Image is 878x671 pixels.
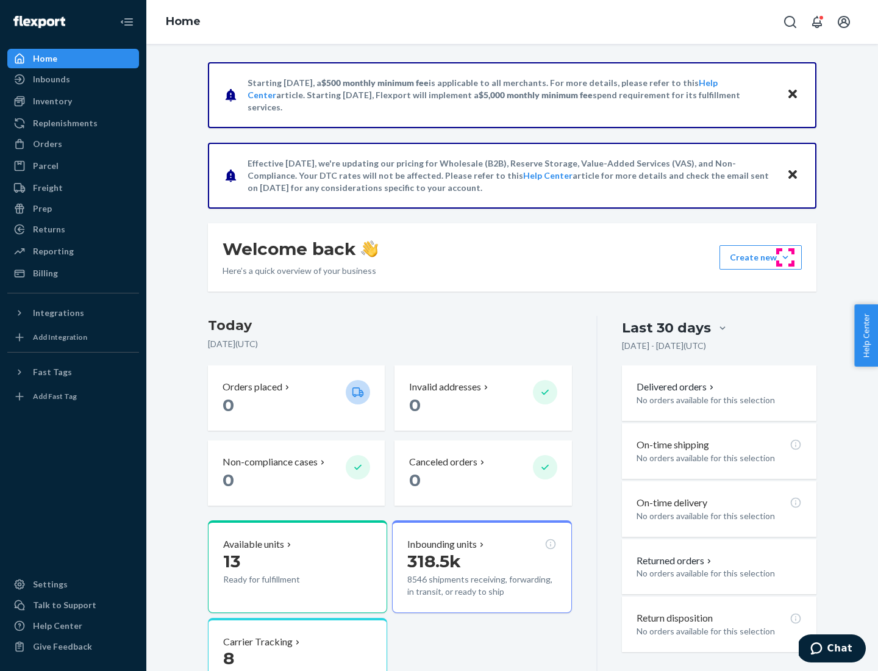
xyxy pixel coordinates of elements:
div: Help Center [33,620,82,632]
p: Invalid addresses [409,380,481,394]
p: [DATE] ( UTC ) [208,338,572,350]
a: Billing [7,264,139,283]
a: Home [7,49,139,68]
a: Replenishments [7,113,139,133]
a: Returns [7,220,139,239]
button: Open notifications [805,10,829,34]
button: Close [785,86,801,104]
p: [DATE] - [DATE] ( UTC ) [622,340,706,352]
a: Help Center [7,616,139,636]
button: Orders placed 0 [208,365,385,431]
img: Flexport logo [13,16,65,28]
a: Add Fast Tag [7,387,139,406]
div: Prep [33,203,52,215]
div: Home [33,52,57,65]
p: Orders placed [223,380,282,394]
a: Parcel [7,156,139,176]
img: hand-wave emoji [361,240,378,257]
button: Give Feedback [7,637,139,656]
button: Inbounding units318.5k8546 shipments receiving, forwarding, in transit, or ready to ship [392,520,571,613]
div: Parcel [33,160,59,172]
p: Non-compliance cases [223,455,318,469]
p: On-time delivery [637,496,707,510]
button: Invalid addresses 0 [394,365,571,431]
span: $500 monthly minimum fee [321,77,429,88]
p: No orders available for this selection [637,510,802,522]
a: Reporting [7,242,139,261]
a: Add Integration [7,328,139,347]
button: Available units13Ready for fulfillment [208,520,387,613]
div: Add Integration [33,332,87,342]
p: Here’s a quick overview of your business [223,265,378,277]
button: Canceled orders 0 [394,440,571,506]
button: Create new [719,245,802,270]
p: No orders available for this selection [637,452,802,464]
button: Help Center [854,304,878,367]
div: Give Feedback [33,640,92,653]
h1: Welcome back [223,238,378,260]
a: Inventory [7,91,139,111]
a: Help Center [523,170,573,181]
button: Delivered orders [637,380,716,394]
p: Return disposition [637,611,713,625]
div: Fast Tags [33,366,72,378]
div: Billing [33,267,58,279]
a: Settings [7,575,139,594]
p: Canceled orders [409,455,477,469]
p: Inbounding units [407,537,477,551]
iframe: Opens a widget where you can chat to one of our agents [799,634,866,665]
button: Integrations [7,303,139,323]
button: Returned orders [637,554,714,568]
p: Carrier Tracking [223,635,293,649]
span: 8 [223,648,234,669]
button: Open account menu [832,10,856,34]
a: Prep [7,199,139,218]
span: 0 [409,395,421,415]
div: Settings [33,578,68,590]
p: On-time shipping [637,438,709,452]
h3: Today [208,316,572,335]
button: Open Search Box [778,10,802,34]
button: Fast Tags [7,362,139,382]
div: Integrations [33,307,84,319]
p: No orders available for this selection [637,567,802,579]
button: Close [785,167,801,184]
p: Available units [223,537,284,551]
div: Freight [33,182,63,194]
p: Starting [DATE], a is applicable to all merchants. For more details, please refer to this article... [248,77,775,113]
ol: breadcrumbs [156,4,210,40]
span: 13 [223,551,240,572]
button: Talk to Support [7,595,139,615]
a: Inbounds [7,70,139,89]
div: Talk to Support [33,599,96,611]
a: Orders [7,134,139,154]
span: $5,000 monthly minimum fee [479,90,593,100]
p: 8546 shipments receiving, forwarding, in transit, or ready to ship [407,573,556,598]
p: No orders available for this selection [637,625,802,637]
button: Close Navigation [115,10,139,34]
span: 0 [409,470,421,490]
p: No orders available for this selection [637,394,802,406]
span: 0 [223,395,234,415]
div: Inbounds [33,73,70,85]
button: Non-compliance cases 0 [208,440,385,506]
div: Last 30 days [622,318,711,337]
p: Effective [DATE], we're updating our pricing for Wholesale (B2B), Reserve Storage, Value-Added Se... [248,157,775,194]
div: Returns [33,223,65,235]
span: 0 [223,470,234,490]
div: Reporting [33,245,74,257]
div: Orders [33,138,62,150]
div: Inventory [33,95,72,107]
div: Replenishments [33,117,98,129]
span: 318.5k [407,551,461,572]
p: Ready for fulfillment [223,573,336,586]
a: Home [166,15,201,28]
a: Freight [7,178,139,198]
div: Add Fast Tag [33,391,77,401]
